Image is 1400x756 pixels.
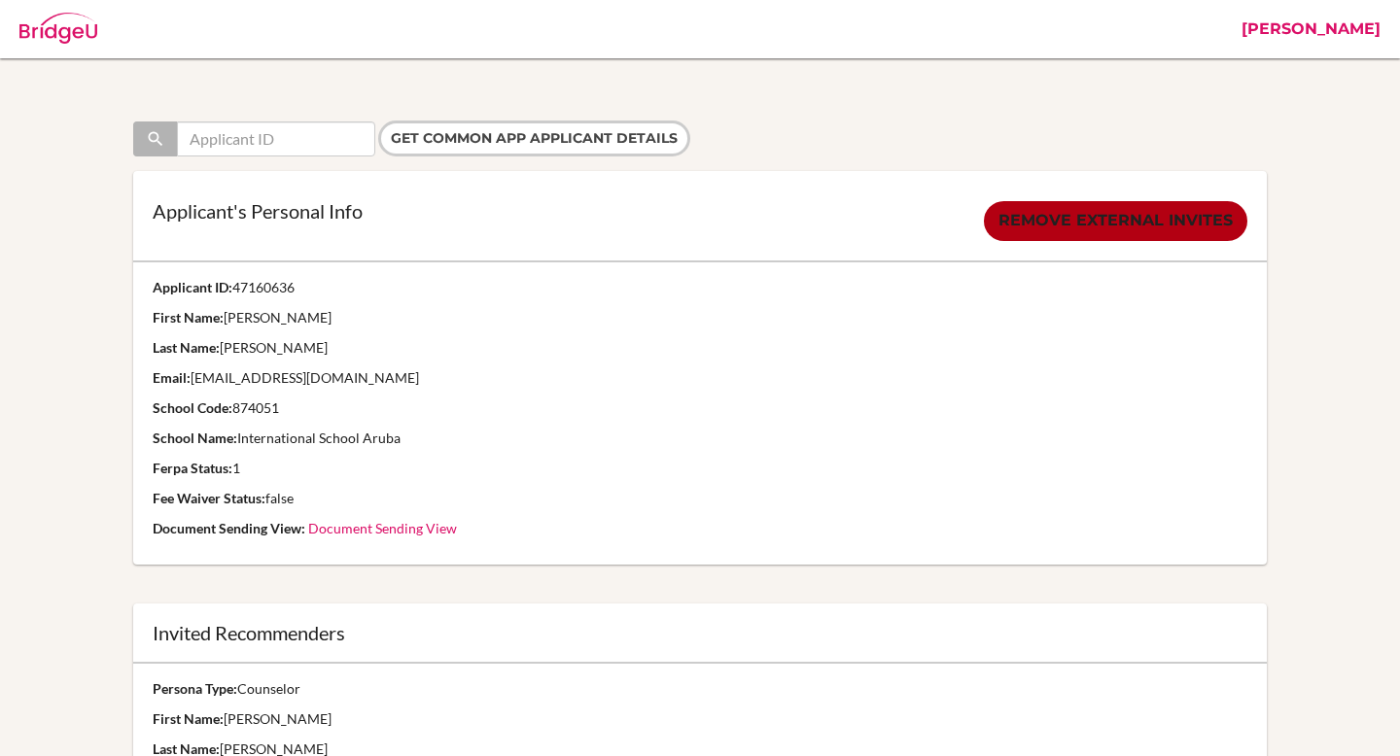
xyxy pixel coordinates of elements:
div: Invited Recommenders [153,623,1248,642]
p: [PERSON_NAME] [153,308,1248,327]
img: Bridge-U [19,13,97,44]
p: Applicant's Personal Info [153,201,363,221]
p: 874051 [153,398,1248,418]
strong: Fee Waiver Status: [153,490,265,506]
p: Counselor [153,679,1248,699]
strong: Email: [153,369,191,386]
a: Remove external invites [984,201,1247,241]
strong: First Name: [153,309,224,326]
p: false [153,489,1248,508]
p: [PERSON_NAME] [153,338,1248,358]
strong: Persona Type: [153,680,237,697]
p: [EMAIL_ADDRESS][DOMAIN_NAME] [153,368,1248,388]
p: 1 [153,459,1248,478]
div: Admin: Common App User Details [117,15,425,44]
p: International School Aruba [153,429,1248,448]
strong: Applicant ID: [153,279,232,295]
a: Document Sending View [308,520,457,536]
p: [PERSON_NAME] [153,709,1248,729]
input: Applicant ID [177,121,375,156]
strong: Ferpa Status: [153,460,232,476]
strong: First Name: [153,710,224,727]
strong: Last Name: [153,339,220,356]
strong: Document Sending View: [153,520,305,536]
p: 47160636 [153,278,1248,297]
strong: School Code: [153,399,232,416]
input: Get Common App applicant details [378,120,690,156]
strong: School Name: [153,430,237,446]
